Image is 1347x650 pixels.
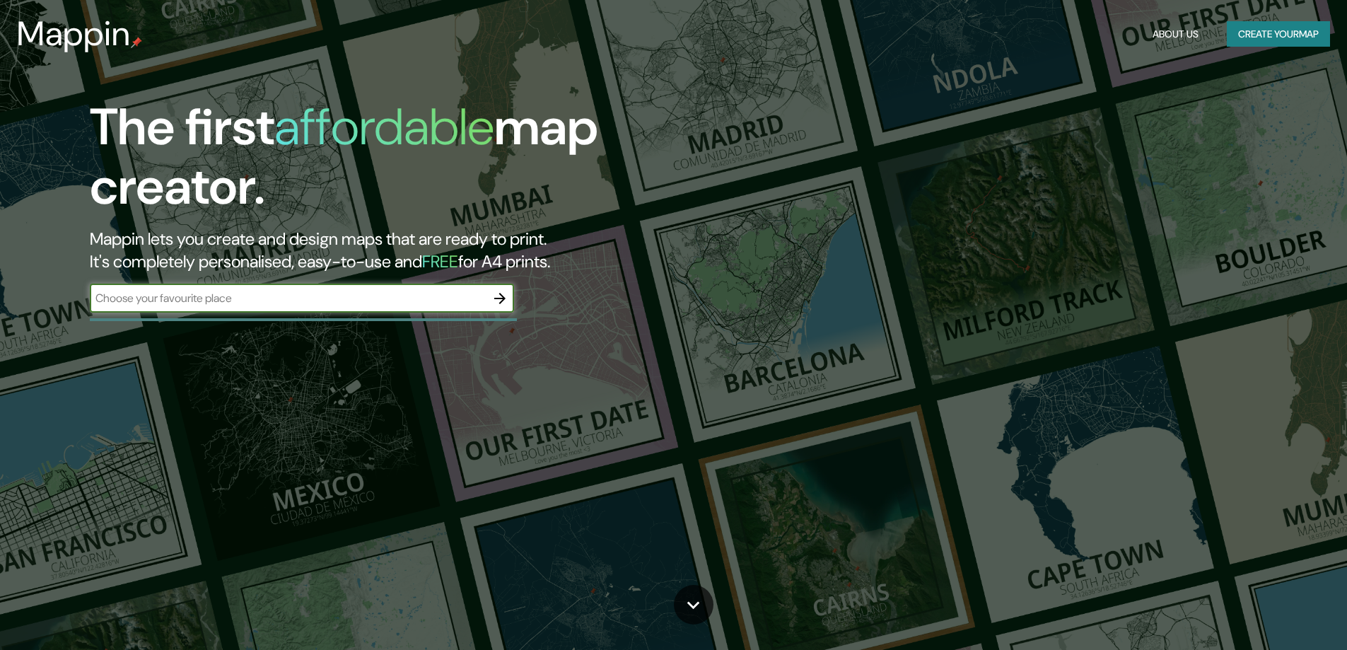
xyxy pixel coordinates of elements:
[90,98,764,228] h1: The first map creator.
[90,290,486,306] input: Choose your favourite place
[422,250,458,272] h5: FREE
[274,94,494,160] h1: affordable
[17,14,131,54] h3: Mappin
[90,228,764,273] h2: Mappin lets you create and design maps that are ready to print. It's completely personalised, eas...
[1147,21,1204,47] button: About Us
[131,37,142,48] img: mappin-pin
[1227,21,1330,47] button: Create yourmap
